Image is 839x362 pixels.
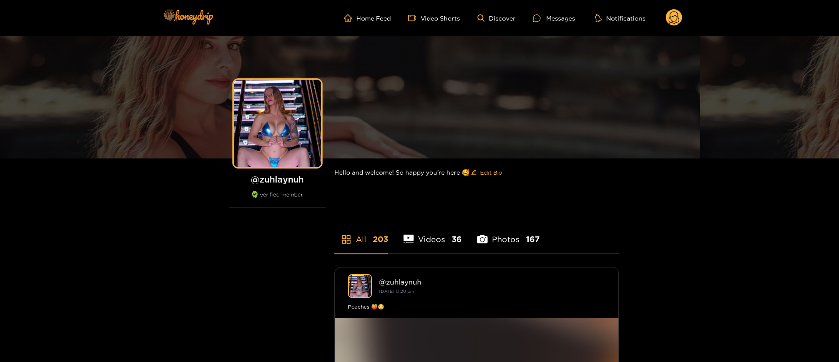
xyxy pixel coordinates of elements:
div: @ zuhlaynuh [379,278,605,286]
div: verified member [229,191,326,207]
span: edit [471,169,477,176]
span: video-camera [408,14,421,22]
button: editEdit Bio [469,165,504,179]
li: All [334,214,388,253]
span: 36 [452,234,462,245]
li: Videos [404,214,462,253]
span: home [344,14,356,22]
button: Notifications [593,14,648,22]
span: appstore [341,234,351,245]
div: Hello and welcome! So happy you’re here 🥰 [334,158,619,186]
small: [DATE] 13:20 pm [379,289,414,294]
span: 167 [526,234,540,245]
span: 203 [373,234,388,245]
span: Edit Bio [480,168,502,177]
a: Discover [477,14,516,22]
a: Video Shorts [408,14,460,22]
div: Peaches 🍑😳 [348,302,605,311]
a: Home Feed [344,14,391,22]
li: Photos [477,214,540,253]
h1: @ zuhlaynuh [229,174,326,185]
img: zuhlaynuh [348,274,372,298]
div: Messages [533,13,575,23]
